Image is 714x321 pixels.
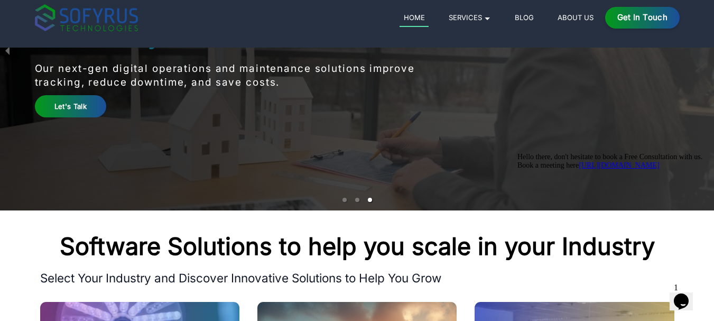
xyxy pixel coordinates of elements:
a: Get in Touch [605,7,680,29]
img: sofyrus [35,4,138,31]
h2: Software Solutions to help you scale in your Industry [40,234,674,258]
li: slide item 3 [368,198,372,202]
a: [URL][DOMAIN_NAME] [66,13,146,21]
a: Let's Talk [35,95,107,117]
iframe: chat widget [513,149,703,273]
a: Blog [511,11,537,24]
a: About Us [553,11,597,24]
a: Services 🞃 [444,11,495,24]
a: Home [400,11,429,27]
span: Hello there, don't hesitate to book a Free Consultation with us. Book a meeting here [4,4,189,21]
p: Our next-gen digital operations and maintenance solutions improve tracking, reduce downtime, and ... [35,62,465,90]
li: slide item 2 [355,198,359,202]
li: slide item 1 [342,198,347,202]
p: Select Your Industry and Discover Innovative Solutions to Help You Grow [40,270,674,286]
iframe: chat widget [670,279,703,310]
div: Hello there, don't hesitate to book a Free Consultation with us.Book a meeting here[URL][DOMAIN_N... [4,4,194,21]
